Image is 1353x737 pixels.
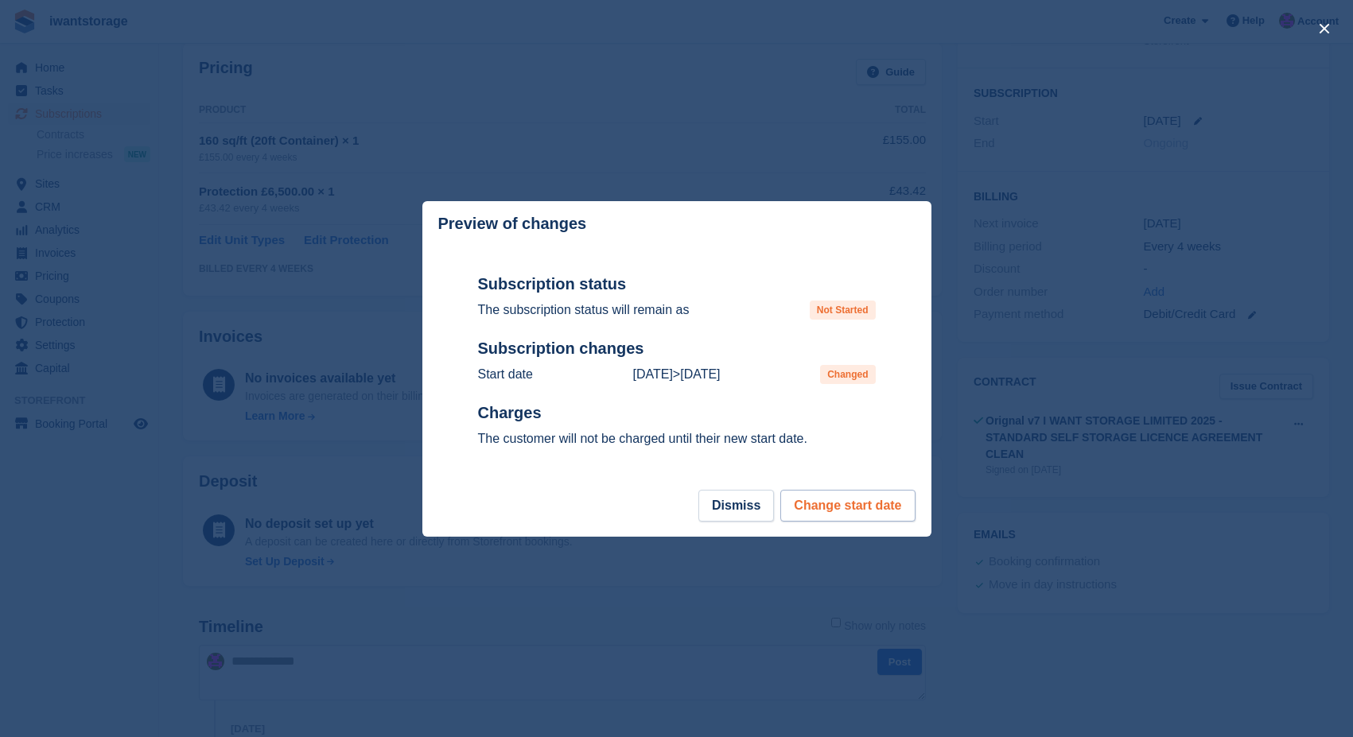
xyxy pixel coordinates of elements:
p: Start date [478,365,533,384]
h2: Charges [478,403,876,423]
span: Changed [820,365,875,384]
button: Change start date [780,490,915,522]
button: close [1312,16,1337,41]
p: Preview of changes [438,215,587,233]
h2: Subscription status [478,274,876,294]
time: 2025-08-21 23:00:00 UTC [632,367,672,381]
time: 2025-09-12 23:00:00 UTC [680,367,720,381]
p: > [632,365,720,384]
h2: Subscription changes [478,339,876,359]
button: Dismiss [698,490,774,522]
span: Not Started [810,301,876,320]
p: The subscription status will remain as [478,301,690,320]
p: The customer will not be charged until their new start date. [478,429,876,448]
